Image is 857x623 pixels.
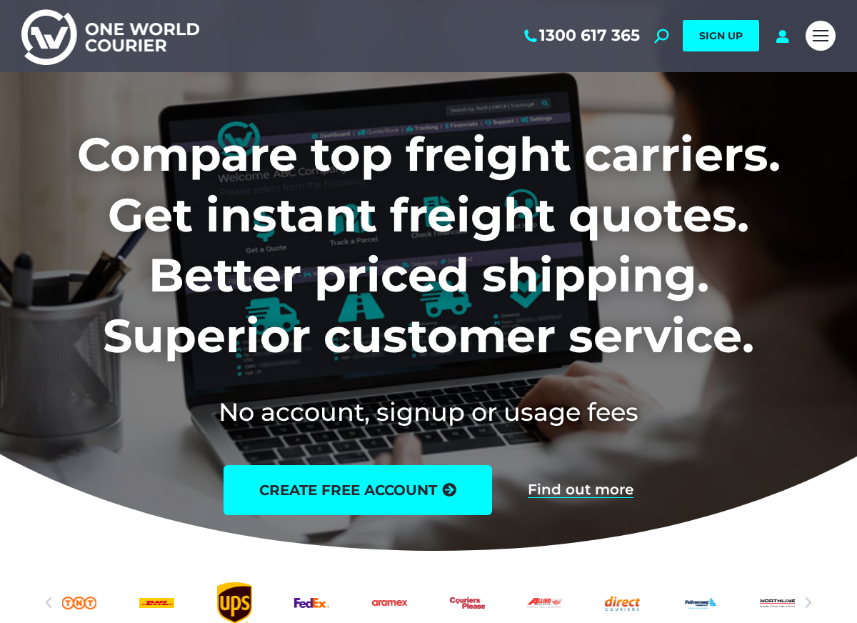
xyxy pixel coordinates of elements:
span: SIGN UP [699,29,743,42]
a: 1300 617 365 [521,26,640,45]
h1: Compare top freight carriers. Get instant freight quotes. Better priced shipping. Superior custom... [21,124,836,366]
a: create free account [224,465,492,515]
a: Find out more [528,482,633,498]
a: Mobile menu icon [806,21,836,51]
a: SIGN UP [683,20,759,51]
img: One World Courier [21,7,199,65]
h2: No account, signup or usage fees [21,394,836,429]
